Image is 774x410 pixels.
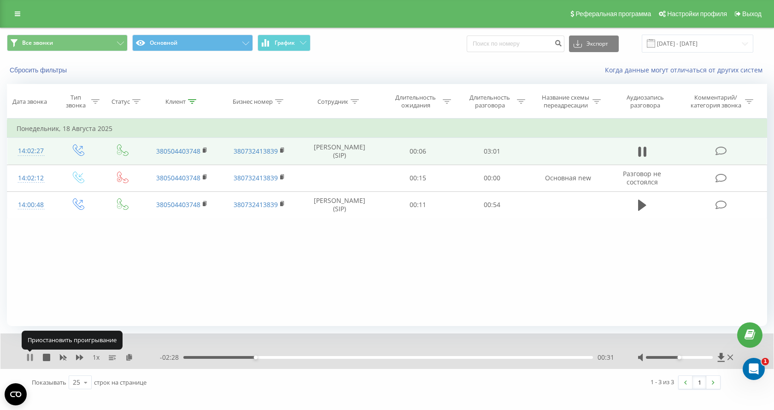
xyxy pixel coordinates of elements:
[32,378,66,386] span: Показывать
[234,200,278,209] a: 380732413839
[73,378,80,387] div: 25
[156,147,200,155] a: 380504403748
[111,98,130,106] div: Статус
[17,196,46,214] div: 14:00:48
[598,353,614,362] span: 00:31
[160,353,183,362] span: - 02:28
[467,36,564,52] input: Поиск по номеру
[569,36,619,52] button: Экспорт
[233,98,273,106] div: Бизнес номер
[17,142,46,160] div: 14:02:27
[63,94,89,109] div: Тип звонка
[743,358,765,380] iframe: Intercom live chat
[541,94,590,109] div: Название схемы переадресации
[762,358,769,365] span: 1
[381,165,455,191] td: 00:15
[677,356,681,359] div: Accessibility label
[22,331,123,349] div: Приостановить проигрывание
[298,138,381,165] td: [PERSON_NAME] (SIP)
[455,165,529,191] td: 00:00
[455,191,529,218] td: 00:54
[455,138,529,165] td: 03:01
[529,165,606,191] td: Основная new
[275,40,295,46] span: График
[254,356,258,359] div: Accessibility label
[298,191,381,218] td: [PERSON_NAME] (SIP)
[692,376,706,389] a: 1
[575,10,651,18] span: Реферальная программа
[132,35,253,51] button: Основной
[742,10,762,18] span: Выход
[22,39,53,47] span: Все звонки
[391,94,440,109] div: Длительность ожидания
[234,147,278,155] a: 380732413839
[156,200,200,209] a: 380504403748
[615,94,675,109] div: Аудиозапись разговора
[317,98,348,106] div: Сотрудник
[165,98,186,106] div: Клиент
[465,94,515,109] div: Длительность разговора
[234,173,278,182] a: 380732413839
[17,169,46,187] div: 14:02:12
[156,173,200,182] a: 380504403748
[605,65,767,74] a: Когда данные могут отличаться от других систем
[381,138,455,165] td: 00:06
[12,98,47,106] div: Дата звонка
[94,378,147,386] span: строк на странице
[651,377,674,386] div: 1 - 3 из 3
[381,191,455,218] td: 00:11
[667,10,727,18] span: Настройки профиля
[7,66,71,74] button: Сбросить фильтры
[258,35,311,51] button: График
[5,383,27,405] button: Open CMP widget
[7,119,767,138] td: Понедельник, 18 Августа 2025
[93,353,100,362] span: 1 x
[689,94,743,109] div: Комментарий/категория звонка
[623,169,661,186] span: Разговор не состоялся
[7,35,128,51] button: Все звонки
